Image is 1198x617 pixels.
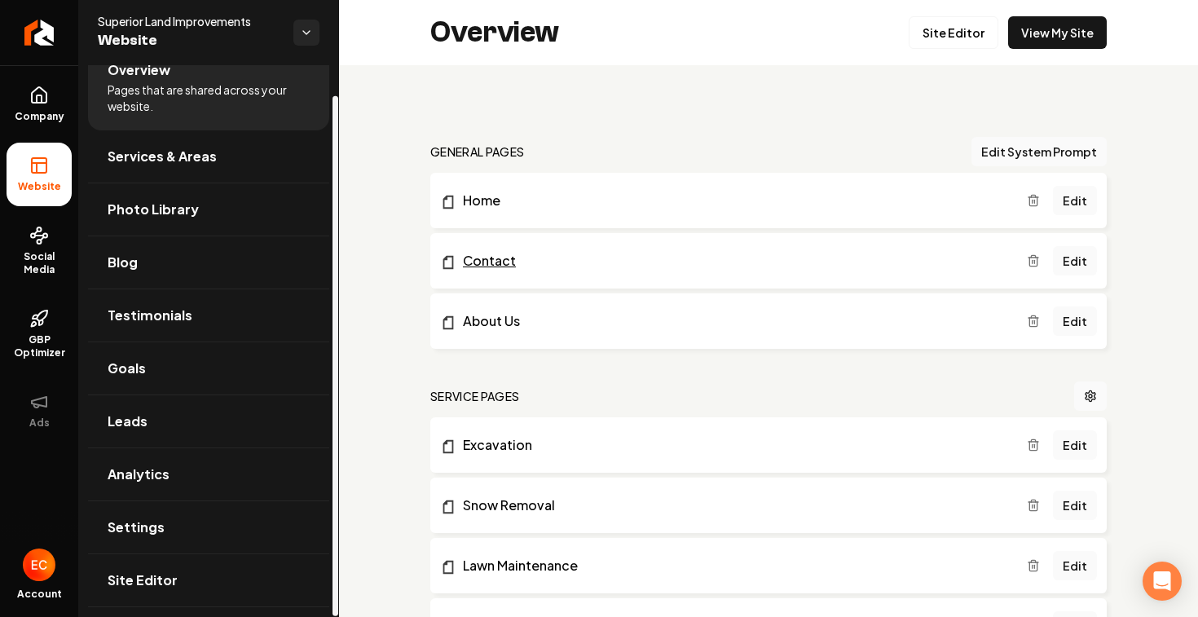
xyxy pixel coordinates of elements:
[98,29,280,52] span: Website
[108,359,146,378] span: Goals
[430,143,525,160] h2: general pages
[108,147,217,166] span: Services & Areas
[440,556,1027,575] a: Lawn Maintenance
[108,571,178,590] span: Site Editor
[88,395,329,447] a: Leads
[108,306,192,325] span: Testimonials
[88,130,329,183] a: Services & Areas
[108,518,165,537] span: Settings
[909,16,998,49] a: Site Editor
[88,236,329,289] a: Blog
[1053,246,1097,275] a: Edit
[108,465,170,484] span: Analytics
[430,16,559,49] h2: Overview
[88,448,329,500] a: Analytics
[7,250,72,276] span: Social Media
[108,412,148,431] span: Leads
[440,311,1027,331] a: About Us
[1053,430,1097,460] a: Edit
[7,73,72,136] a: Company
[88,342,329,394] a: Goals
[1143,562,1182,601] div: Open Intercom Messenger
[98,13,280,29] span: Superior Land Improvements
[7,213,72,289] a: Social Media
[7,333,72,359] span: GBP Optimizer
[1053,551,1097,580] a: Edit
[108,60,170,80] span: Overview
[7,296,72,372] a: GBP Optimizer
[23,549,55,581] button: Open user button
[88,289,329,342] a: Testimonials
[88,501,329,553] a: Settings
[430,388,520,404] h2: Service Pages
[108,200,199,219] span: Photo Library
[108,253,138,272] span: Blog
[23,549,55,581] img: Eric Coon
[440,496,1027,515] a: Snow Removal
[1053,306,1097,336] a: Edit
[24,20,55,46] img: Rebolt Logo
[23,416,56,430] span: Ads
[88,183,329,236] a: Photo Library
[108,82,310,114] span: Pages that are shared across your website.
[8,110,71,123] span: Company
[440,191,1027,210] a: Home
[440,435,1027,455] a: Excavation
[971,137,1107,166] button: Edit System Prompt
[11,180,68,193] span: Website
[88,554,329,606] a: Site Editor
[1053,491,1097,520] a: Edit
[17,588,62,601] span: Account
[1008,16,1107,49] a: View My Site
[7,379,72,443] button: Ads
[1053,186,1097,215] a: Edit
[440,251,1027,271] a: Contact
